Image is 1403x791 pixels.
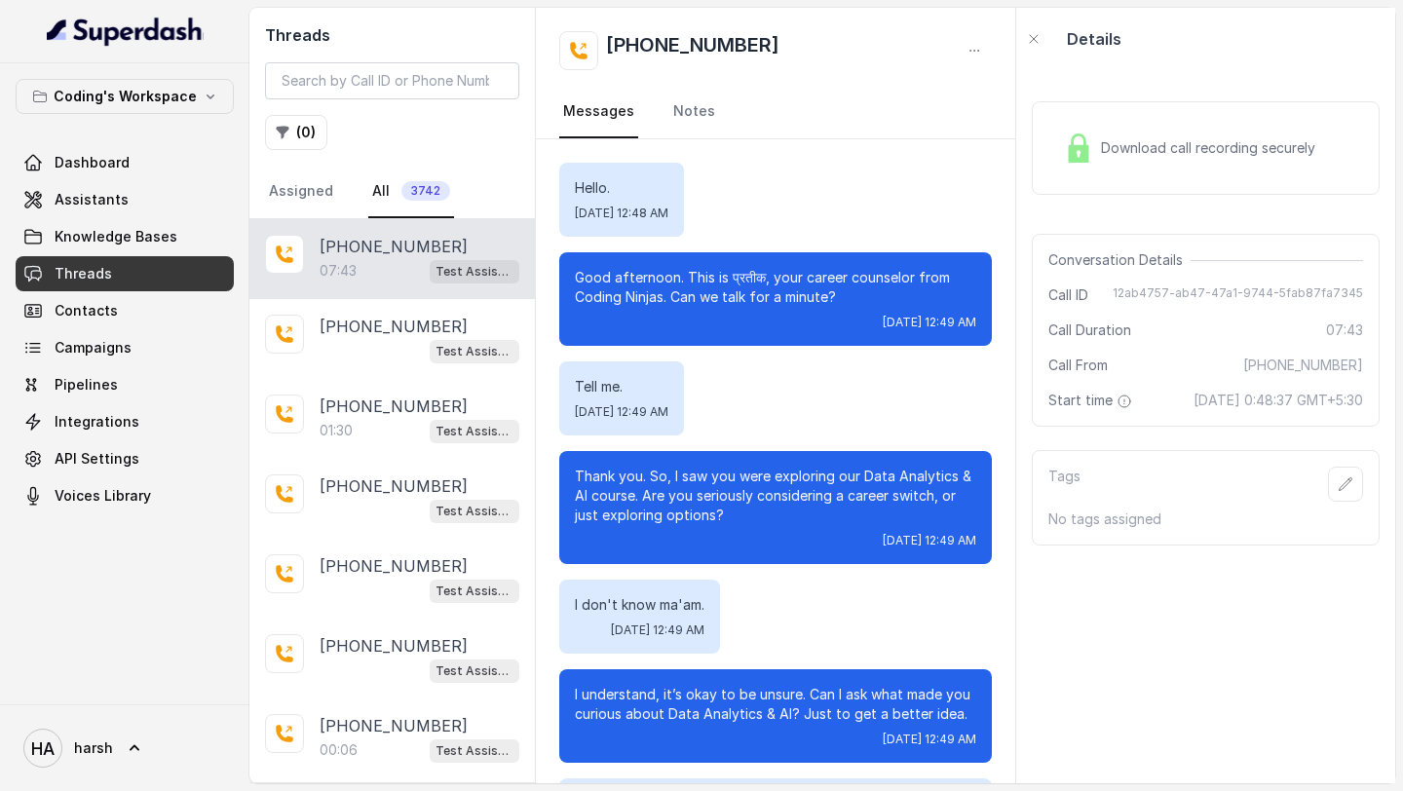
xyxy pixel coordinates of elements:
[265,166,337,218] a: Assigned
[401,181,450,201] span: 3742
[55,301,118,320] span: Contacts
[1113,285,1363,305] span: 12ab4757-ab47-47a1-9744-5fab87fa7345
[575,206,668,221] span: [DATE] 12:48 AM
[16,721,234,775] a: harsh
[55,412,139,432] span: Integrations
[436,502,513,521] p: Test Assistant-3
[436,741,513,761] p: Test Assistant-3
[55,227,177,246] span: Knowledge Bases
[436,342,513,361] p: Test Assistant-3
[265,166,519,218] nav: Tabs
[1101,138,1323,158] span: Download call recording securely
[1326,320,1363,340] span: 07:43
[55,375,118,395] span: Pipelines
[1048,320,1131,340] span: Call Duration
[47,16,204,47] img: light.svg
[74,738,113,758] span: harsh
[669,86,719,138] a: Notes
[575,595,704,615] p: I don't know ma'am.
[16,219,234,254] a: Knowledge Bases
[320,421,353,440] p: 01:30
[436,262,513,282] p: Test Assistant- 2
[31,738,55,759] text: HA
[1048,356,1108,375] span: Call From
[320,235,468,258] p: [PHONE_NUMBER]
[436,582,513,601] p: Test Assistant-3
[16,478,234,513] a: Voices Library
[55,153,130,172] span: Dashboard
[559,86,992,138] nav: Tabs
[575,178,668,198] p: Hello.
[436,422,513,441] p: Test Assistant- 2
[883,533,976,548] span: [DATE] 12:49 AM
[611,622,704,638] span: [DATE] 12:49 AM
[320,634,468,658] p: [PHONE_NUMBER]
[320,395,468,418] p: [PHONE_NUMBER]
[320,740,358,760] p: 00:06
[575,377,668,396] p: Tell me.
[55,338,132,358] span: Campaigns
[320,474,468,498] p: [PHONE_NUMBER]
[1048,467,1081,502] p: Tags
[16,182,234,217] a: Assistants
[16,256,234,291] a: Threads
[575,685,976,724] p: I understand, it’s okay to be unsure. Can I ask what made you curious about Data Analytics & AI? ...
[1048,391,1136,410] span: Start time
[265,23,519,47] h2: Threads
[16,79,234,114] button: Coding's Workspace
[368,166,454,218] a: All3742
[16,367,234,402] a: Pipelines
[883,315,976,330] span: [DATE] 12:49 AM
[55,449,139,469] span: API Settings
[55,264,112,283] span: Threads
[436,661,513,681] p: Test Assistant-3
[320,315,468,338] p: [PHONE_NUMBER]
[575,404,668,420] span: [DATE] 12:49 AM
[1067,27,1121,51] p: Details
[883,732,976,747] span: [DATE] 12:49 AM
[1048,509,1363,529] p: No tags assigned
[1048,285,1088,305] span: Call ID
[1048,250,1191,270] span: Conversation Details
[575,467,976,525] p: Thank you. So, I saw you were exploring our Data Analytics & AI course. Are you seriously conside...
[1194,391,1363,410] span: [DATE] 0:48:37 GMT+5:30
[1243,356,1363,375] span: [PHONE_NUMBER]
[559,86,638,138] a: Messages
[320,714,468,737] p: [PHONE_NUMBER]
[16,441,234,476] a: API Settings
[16,293,234,328] a: Contacts
[320,261,357,281] p: 07:43
[16,330,234,365] a: Campaigns
[265,115,327,150] button: (0)
[320,554,468,578] p: [PHONE_NUMBER]
[575,268,976,307] p: Good afternoon. This is प्रतीक, your career counselor from Coding Ninjas. Can we talk for a minute?
[265,62,519,99] input: Search by Call ID or Phone Number
[55,486,151,506] span: Voices Library
[1064,133,1093,163] img: Lock Icon
[16,404,234,439] a: Integrations
[54,85,197,108] p: Coding's Workspace
[55,190,129,209] span: Assistants
[606,31,779,70] h2: [PHONE_NUMBER]
[16,145,234,180] a: Dashboard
